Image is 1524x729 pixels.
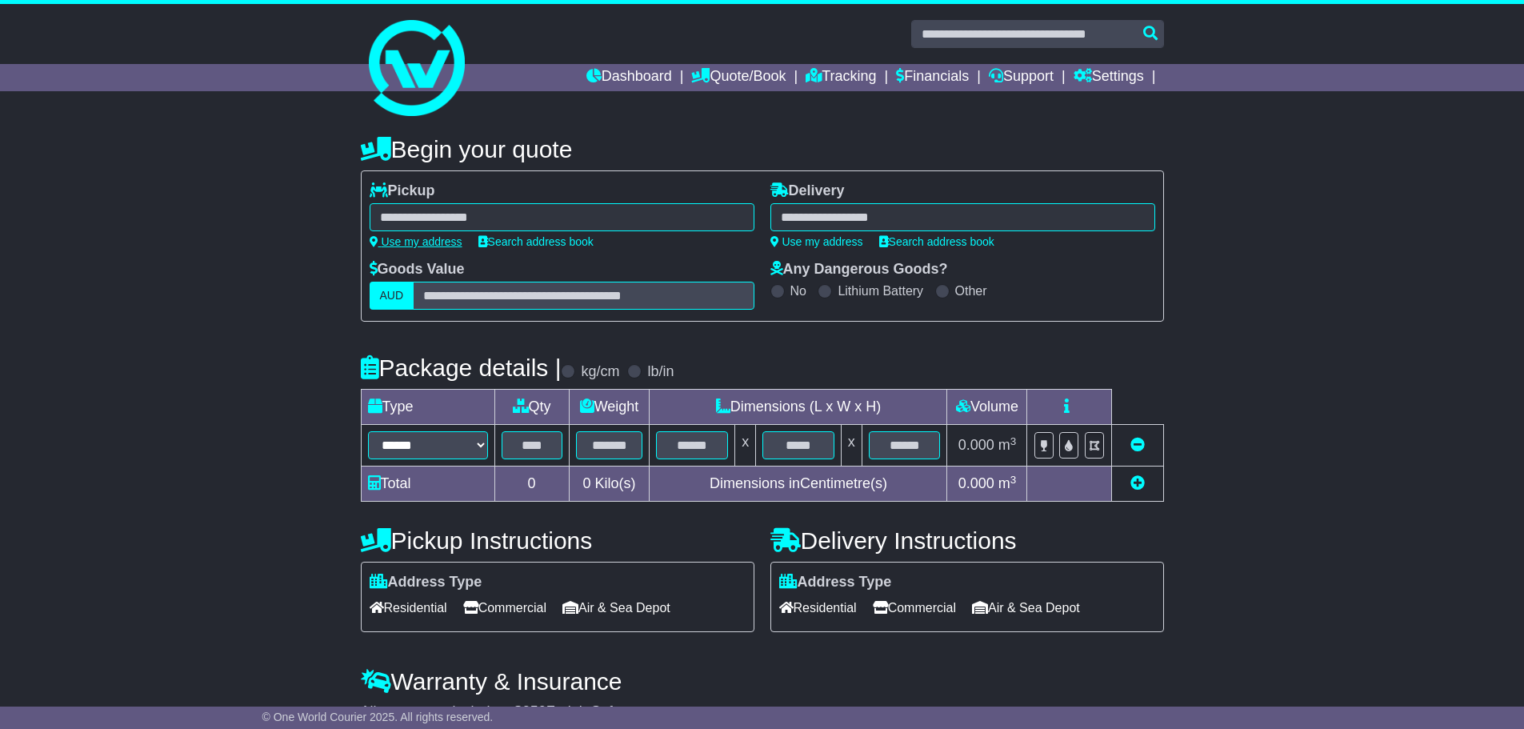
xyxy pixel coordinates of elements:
span: Residential [779,595,857,620]
td: Weight [569,390,650,425]
a: Use my address [370,235,462,248]
h4: Begin your quote [361,136,1164,162]
td: Volume [947,390,1027,425]
a: Search address book [879,235,994,248]
td: 0 [494,467,569,502]
td: Kilo(s) [569,467,650,502]
label: Any Dangerous Goods? [770,261,948,278]
label: lb/in [647,363,674,381]
h4: Warranty & Insurance [361,668,1164,695]
label: Pickup [370,182,435,200]
h4: Delivery Instructions [770,527,1164,554]
a: Settings [1074,64,1144,91]
a: Dashboard [586,64,672,91]
a: Add new item [1130,475,1145,491]
label: No [790,283,806,298]
span: Air & Sea Depot [972,595,1080,620]
span: Commercial [873,595,956,620]
label: Goods Value [370,261,465,278]
td: x [735,425,756,467]
label: Other [955,283,987,298]
label: Address Type [779,574,892,591]
span: Residential [370,595,447,620]
a: Remove this item [1130,437,1145,453]
a: Financials [896,64,969,91]
span: © One World Courier 2025. All rights reserved. [262,711,494,723]
span: 250 [522,703,546,719]
td: Total [361,467,494,502]
sup: 3 [1010,435,1017,447]
span: Commercial [463,595,546,620]
a: Use my address [770,235,863,248]
span: m [998,475,1017,491]
a: Tracking [806,64,876,91]
span: m [998,437,1017,453]
sup: 3 [1010,474,1017,486]
span: Air & Sea Depot [562,595,670,620]
td: x [841,425,862,467]
td: Type [361,390,494,425]
span: 0.000 [958,475,994,491]
label: kg/cm [581,363,619,381]
a: Search address book [478,235,594,248]
label: Lithium Battery [838,283,923,298]
div: All our quotes include a $ FreightSafe warranty. [361,703,1164,721]
label: Delivery [770,182,845,200]
a: Quote/Book [691,64,786,91]
label: Address Type [370,574,482,591]
td: Dimensions (L x W x H) [650,390,947,425]
label: AUD [370,282,414,310]
td: Qty [494,390,569,425]
h4: Package details | [361,354,562,381]
span: 0 [582,475,590,491]
span: 0.000 [958,437,994,453]
a: Support [989,64,1054,91]
h4: Pickup Instructions [361,527,754,554]
td: Dimensions in Centimetre(s) [650,467,947,502]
